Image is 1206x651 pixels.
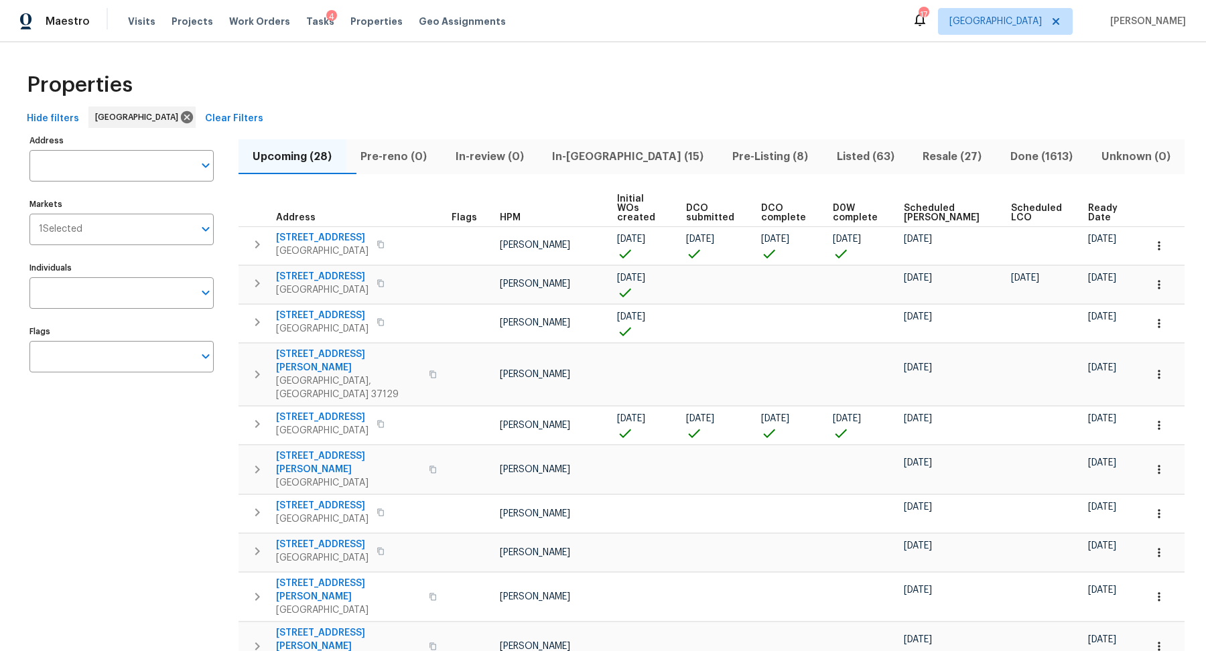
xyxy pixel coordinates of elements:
div: 4 [326,10,337,23]
span: [DATE] [686,234,714,244]
span: [STREET_ADDRESS][PERSON_NAME] [276,449,421,476]
span: 1 Selected [39,224,82,235]
span: [PERSON_NAME] [500,592,570,601]
span: [PERSON_NAME] [500,465,570,474]
span: Maestro [46,15,90,28]
span: [STREET_ADDRESS] [276,270,368,283]
span: Hide filters [27,111,79,127]
span: Listed (63) [830,147,900,166]
span: [DATE] [833,234,861,244]
span: [PERSON_NAME] [500,642,570,651]
span: Pre-Listing (8) [726,147,815,166]
button: Open [196,283,215,302]
span: [DATE] [833,414,861,423]
span: [GEOGRAPHIC_DATA] [95,111,184,124]
span: [DATE] [904,312,932,321]
span: [DATE] [904,273,932,283]
span: [STREET_ADDRESS] [276,538,368,551]
span: [GEOGRAPHIC_DATA] [276,476,421,490]
label: Markets [29,200,214,208]
span: [DATE] [904,635,932,644]
span: Pre-reno (0) [354,147,433,166]
span: [DATE] [1088,312,1116,321]
button: Open [196,347,215,366]
span: [GEOGRAPHIC_DATA] [276,283,368,297]
span: [DATE] [1088,234,1116,244]
span: Tasks [306,17,334,26]
span: Clear Filters [205,111,263,127]
span: [DATE] [617,312,645,321]
span: In-[GEOGRAPHIC_DATA] (15) [546,147,710,166]
span: Ready Date [1088,204,1122,222]
span: Scheduled [PERSON_NAME] [904,204,988,222]
span: [STREET_ADDRESS] [276,499,368,512]
span: [DATE] [1088,363,1116,372]
span: Unknown (0) [1095,147,1177,166]
span: [DATE] [686,414,714,423]
span: [DATE] [1088,635,1116,644]
span: [DATE] [1011,273,1039,283]
span: [DATE] [904,502,932,512]
span: [STREET_ADDRESS] [276,309,368,322]
span: [STREET_ADDRESS][PERSON_NAME] [276,577,421,603]
span: [DATE] [1088,273,1116,283]
div: [GEOGRAPHIC_DATA] [88,106,196,128]
span: [STREET_ADDRESS] [276,231,368,244]
div: 17 [919,8,928,21]
span: Done (1613) [1004,147,1079,166]
span: [DATE] [904,414,932,423]
span: Visits [128,15,155,28]
span: [GEOGRAPHIC_DATA] [276,603,421,617]
span: Properties [27,78,133,92]
span: [PERSON_NAME] [500,240,570,250]
button: Clear Filters [200,106,269,131]
span: [DATE] [904,458,932,467]
span: [PERSON_NAME] [500,279,570,289]
span: [GEOGRAPHIC_DATA] [276,244,368,258]
span: HPM [500,213,521,222]
span: Properties [350,15,403,28]
span: [STREET_ADDRESS] [276,411,368,424]
span: [DATE] [1088,458,1116,467]
span: In-review (0) [449,147,530,166]
span: [PERSON_NAME] [500,548,570,557]
span: [PERSON_NAME] [500,509,570,518]
span: [GEOGRAPHIC_DATA] [276,551,368,565]
span: Work Orders [229,15,290,28]
span: [GEOGRAPHIC_DATA] [276,424,368,437]
span: [STREET_ADDRESS][PERSON_NAME] [276,348,421,374]
span: [DATE] [1088,541,1116,551]
span: [DATE] [1088,414,1116,423]
span: [DATE] [904,541,932,551]
label: Individuals [29,264,214,272]
span: [DATE] [617,234,645,244]
span: [PERSON_NAME] [500,421,570,430]
span: [DATE] [761,234,789,244]
span: [GEOGRAPHIC_DATA], [GEOGRAPHIC_DATA] 37129 [276,374,421,401]
span: DCO submitted [686,204,738,222]
span: Scheduled LCO [1011,204,1065,222]
span: [PERSON_NAME] [500,318,570,328]
span: [DATE] [617,414,645,423]
span: Resale (27) [917,147,988,166]
span: Flags [452,213,477,222]
span: DCO complete [761,204,810,222]
span: Geo Assignments [419,15,506,28]
span: [PERSON_NAME] [500,370,570,379]
span: D0W complete [833,204,882,222]
label: Address [29,137,214,145]
button: Open [196,156,215,175]
span: [PERSON_NAME] [1105,15,1186,28]
button: Open [196,220,215,238]
span: Address [276,213,316,222]
span: Upcoming (28) [247,147,338,166]
span: [DATE] [904,585,932,595]
span: [DATE] [1088,502,1116,512]
span: [DATE] [904,363,932,372]
span: [GEOGRAPHIC_DATA] [276,322,368,336]
button: Hide filters [21,106,84,131]
span: [DATE] [761,414,789,423]
span: [GEOGRAPHIC_DATA] [949,15,1042,28]
span: [DATE] [904,234,932,244]
span: [DATE] [617,273,645,283]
